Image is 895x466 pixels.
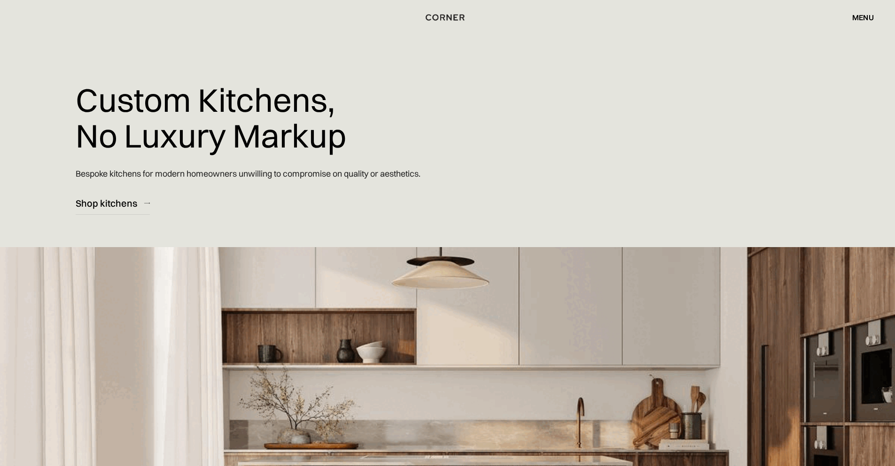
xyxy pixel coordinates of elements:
div: menu [852,14,874,21]
a: home [412,11,483,23]
div: Shop kitchens [76,197,137,210]
p: Bespoke kitchens for modern homeowners unwilling to compromise on quality or aesthetics. [76,160,420,187]
h1: Custom Kitchens, No Luxury Markup [76,75,346,160]
div: menu [843,9,874,25]
a: Shop kitchens [76,192,150,215]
